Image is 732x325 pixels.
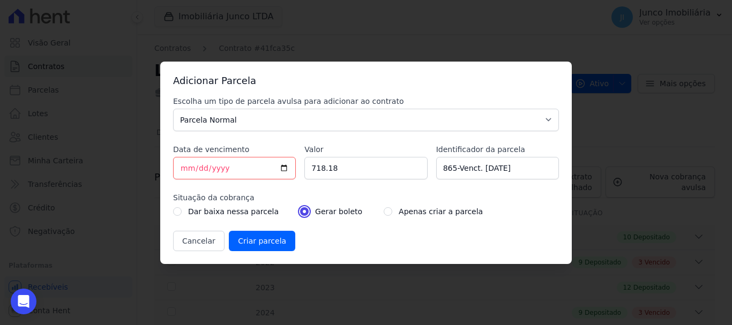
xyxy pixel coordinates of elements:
[173,96,559,107] label: Escolha um tipo de parcela avulsa para adicionar ao contrato
[11,289,36,314] div: Open Intercom Messenger
[399,205,483,218] label: Apenas criar a parcela
[173,144,296,155] label: Data de vencimento
[173,231,225,251] button: Cancelar
[436,144,559,155] label: Identificador da parcela
[315,205,362,218] label: Gerar boleto
[304,144,427,155] label: Valor
[229,231,295,251] input: Criar parcela
[188,205,279,218] label: Dar baixa nessa parcela
[173,192,559,203] label: Situação da cobrança
[173,74,559,87] h3: Adicionar Parcela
